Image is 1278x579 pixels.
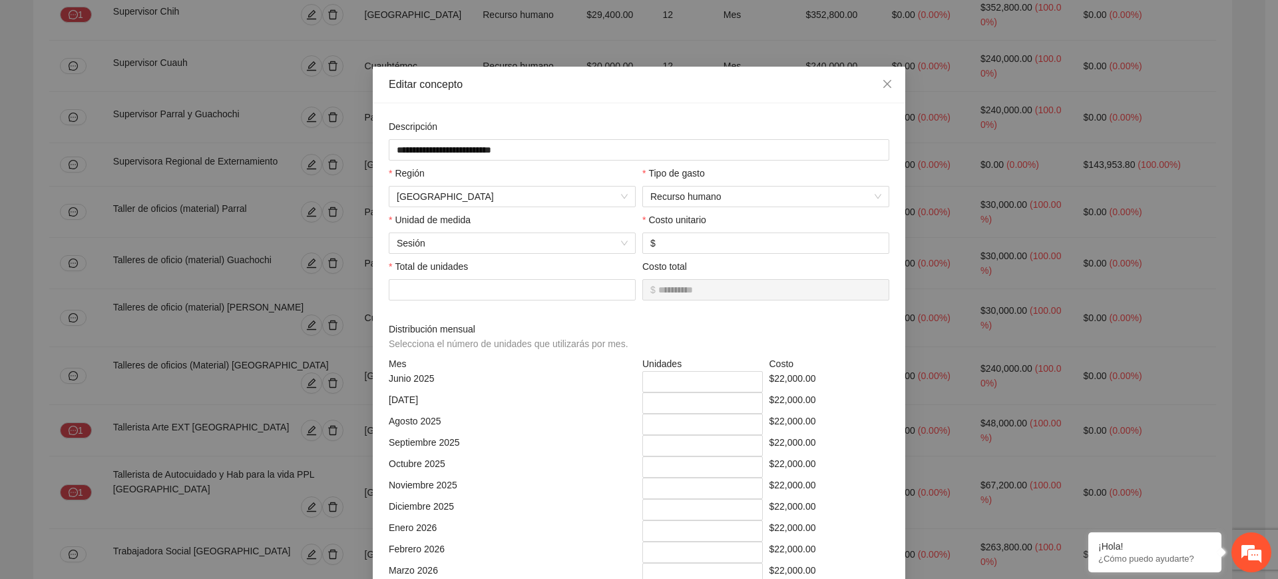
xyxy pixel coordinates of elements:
[385,520,639,542] div: Enero 2026
[766,456,893,478] div: $22,000.00
[766,542,893,563] div: $22,000.00
[389,322,633,351] span: Distribución mensual
[77,178,184,312] span: Estamos en línea.
[766,371,893,392] div: $22,000.00
[389,338,628,349] span: Selecciona el número de unidades que utilizarás por mes.
[389,119,437,134] label: Descripción
[397,187,628,207] span: Chihuahua
[69,68,224,85] div: Chatee con nosotros ahora
[650,283,656,297] span: $
[389,259,468,274] label: Total de unidades
[218,7,250,39] div: Minimizar ventana de chat en vivo
[397,233,628,253] span: Sesión
[642,259,687,274] label: Costo total
[389,213,471,227] label: Unidad de medida
[385,392,639,414] div: [DATE]
[766,435,893,456] div: $22,000.00
[766,520,893,542] div: $22,000.00
[385,542,639,563] div: Febrero 2026
[642,213,706,227] label: Costo unitario
[7,364,254,410] textarea: Escriba su mensaje y pulse “Intro”
[389,77,889,92] div: Editar concepto
[389,166,425,181] label: Región
[650,236,656,251] span: $
[385,478,639,499] div: Noviembre 2025
[1098,554,1211,564] p: ¿Cómo puedo ayudarte?
[385,456,639,478] div: Octubre 2025
[869,67,905,103] button: Close
[766,414,893,435] div: $22,000.00
[766,356,893,371] div: Costo
[766,478,893,499] div: $22,000.00
[882,79,893,89] span: close
[385,499,639,520] div: Diciembre 2025
[766,499,893,520] div: $22,000.00
[385,414,639,435] div: Agosto 2025
[642,166,705,181] label: Tipo de gasto
[650,187,881,207] span: Recurso humano
[385,435,639,456] div: Septiembre 2025
[639,356,766,371] div: Unidades
[1098,541,1211,552] div: ¡Hola!
[385,371,639,392] div: Junio 2025
[385,356,639,371] div: Mes
[766,392,893,414] div: $22,000.00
